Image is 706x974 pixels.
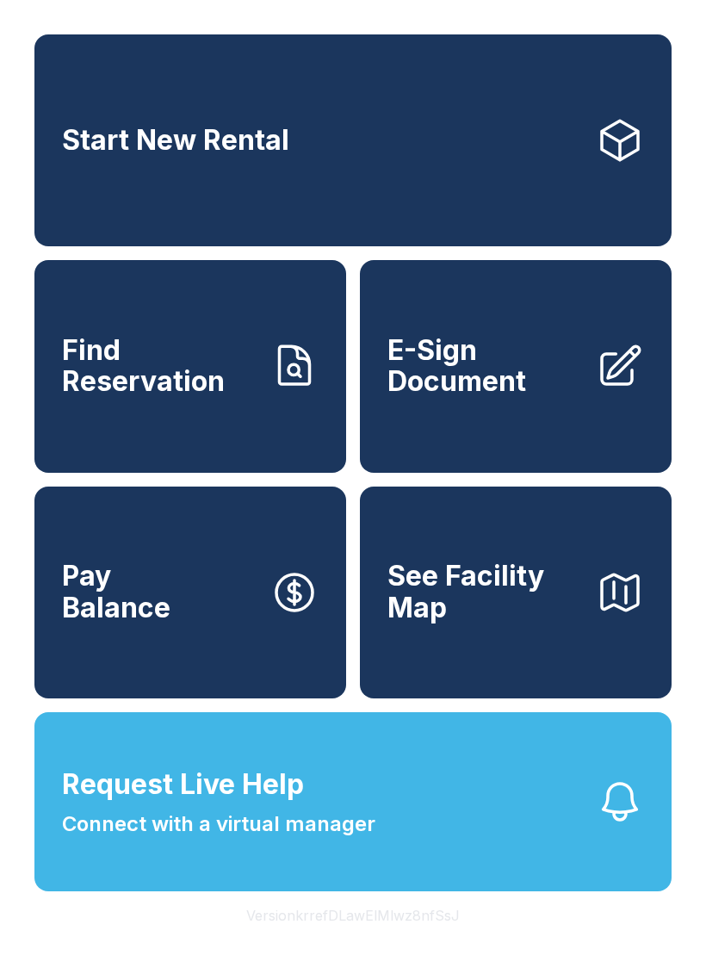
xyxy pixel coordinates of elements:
button: PayBalance [34,487,346,698]
a: E-Sign Document [360,260,672,472]
span: Request Live Help [62,764,304,805]
a: Start New Rental [34,34,672,246]
span: Find Reservation [62,335,257,398]
span: Connect with a virtual manager [62,809,375,840]
button: Request Live HelpConnect with a virtual manager [34,712,672,891]
span: Pay Balance [62,561,170,623]
button: VersionkrrefDLawElMlwz8nfSsJ [232,891,474,940]
span: Start New Rental [62,125,289,157]
a: Find Reservation [34,260,346,472]
span: E-Sign Document [387,335,582,398]
span: See Facility Map [387,561,582,623]
button: See Facility Map [360,487,672,698]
